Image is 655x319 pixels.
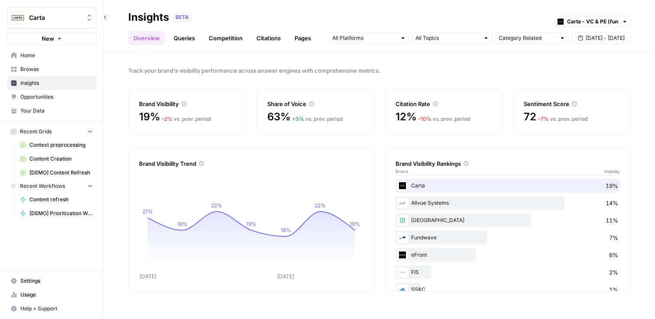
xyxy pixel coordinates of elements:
[397,215,408,226] img: hjyrzvn7ljvgzsidjt9j4f2wt0pn
[16,138,97,152] a: Context preprocessing
[246,221,256,227] tspan: 19%
[251,31,286,45] a: Citations
[396,168,408,175] span: Brand
[609,268,618,277] span: 2%
[29,196,93,203] span: Content refresh
[397,198,408,208] img: hp1kf5jisvx37uck2ogdi2muwinx
[418,115,470,123] div: vs. prev. period
[499,34,556,42] input: Category Related
[7,48,97,62] a: Home
[396,100,492,108] div: Citation Rate
[281,227,291,233] tspan: 18%
[397,180,408,191] img: c35yeiwf0qjehltklbh57st2xhbo
[524,110,536,124] span: 72
[7,62,97,76] a: Browse
[29,169,93,177] span: [DEMO] Content Refresh
[609,251,618,259] span: 6%
[609,285,618,294] span: 1%
[315,202,326,209] tspan: 22%
[20,305,93,313] span: Help + Support
[143,208,153,215] tspan: 21%
[7,90,97,104] a: Opportunities
[29,155,93,163] span: Content Creation
[16,206,97,220] a: [DEMO] Prioritization Workflow for creation
[16,193,97,206] a: Content refresh
[567,17,618,26] input: Carta - VC & PE (fund admin)
[128,10,169,24] div: Insights
[418,116,431,122] span: – 10 %
[606,181,618,190] span: 19%
[139,110,160,124] span: 19%
[7,274,97,288] a: Settings
[20,277,93,285] span: Settings
[128,31,165,45] a: Overview
[29,209,93,217] span: [DEMO] Prioritization Workflow for creation
[604,168,620,175] span: Visibility
[16,152,97,166] a: Content Creation
[332,34,396,42] input: All Platforms
[538,116,549,122] span: – 7 %
[169,31,200,45] a: Queries
[16,166,97,180] a: [DEMO] Content Refresh
[277,273,294,280] tspan: [DATE]
[267,100,363,108] div: Share of Voice
[292,115,343,123] div: vs. prev. period
[7,288,97,302] a: Usage
[524,100,620,108] div: Sentiment Score
[606,216,618,225] span: 11%
[42,34,54,43] span: New
[139,273,156,280] tspan: [DATE]
[139,100,235,108] div: Brand Visibility
[292,116,304,122] span: + 3 %
[396,179,620,193] div: Carta
[172,13,192,22] div: BETA
[350,221,360,227] tspan: 19%
[211,202,222,209] tspan: 22%
[29,13,81,22] span: Carta
[20,182,65,190] span: Recent Workflows
[10,10,26,26] img: Carta Logo
[289,31,316,45] a: Pages
[7,104,97,118] a: Your Data
[606,199,618,207] span: 14%
[396,110,416,124] span: 12%
[162,115,211,123] div: vs. prev. period
[20,93,93,101] span: Opportunities
[139,159,363,168] div: Brand Visibility Trend
[177,221,188,227] tspan: 19%
[396,265,620,279] div: FIS
[20,107,93,115] span: Your Data
[7,7,97,29] button: Workspace: Carta
[29,141,93,149] span: Context preprocessing
[586,34,625,42] span: [DATE] - [DATE]
[609,233,618,242] span: 7%
[20,79,93,87] span: Insights
[7,180,97,193] button: Recent Workflows
[20,291,93,299] span: Usage
[20,65,93,73] span: Browse
[396,196,620,210] div: Allvue Systems
[267,110,290,124] span: 63%
[415,34,480,42] input: All Topics
[7,76,97,90] a: Insights
[7,125,97,138] button: Recent Grids
[396,231,620,245] div: Fundwave
[572,32,631,44] button: [DATE] - [DATE]
[396,283,620,296] div: SS&C
[397,267,408,277] img: 3du4lb8tzuxvpcfe96s8g5uvx4i9
[20,52,93,59] span: Home
[396,159,620,168] div: Brand Visibility Rankings
[538,115,587,123] div: vs. prev. period
[397,250,408,260] img: ea7e63j1a0yrnhi42n3vbynv48i5
[397,284,408,295] img: jjifbtemzhmnrbq2yrrz7gf67qav
[162,116,172,122] span: – 2 %
[7,302,97,316] button: Help + Support
[396,213,620,227] div: [GEOGRAPHIC_DATA]
[20,128,52,135] span: Recent Grids
[396,248,620,262] div: eFront
[397,232,408,243] img: 5f7alaq030tspjs61mnom192wda3
[7,32,97,45] button: New
[128,66,631,75] span: Track your brand's visibility performance across answer engines with comprehensive metrics.
[204,31,248,45] a: Competition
